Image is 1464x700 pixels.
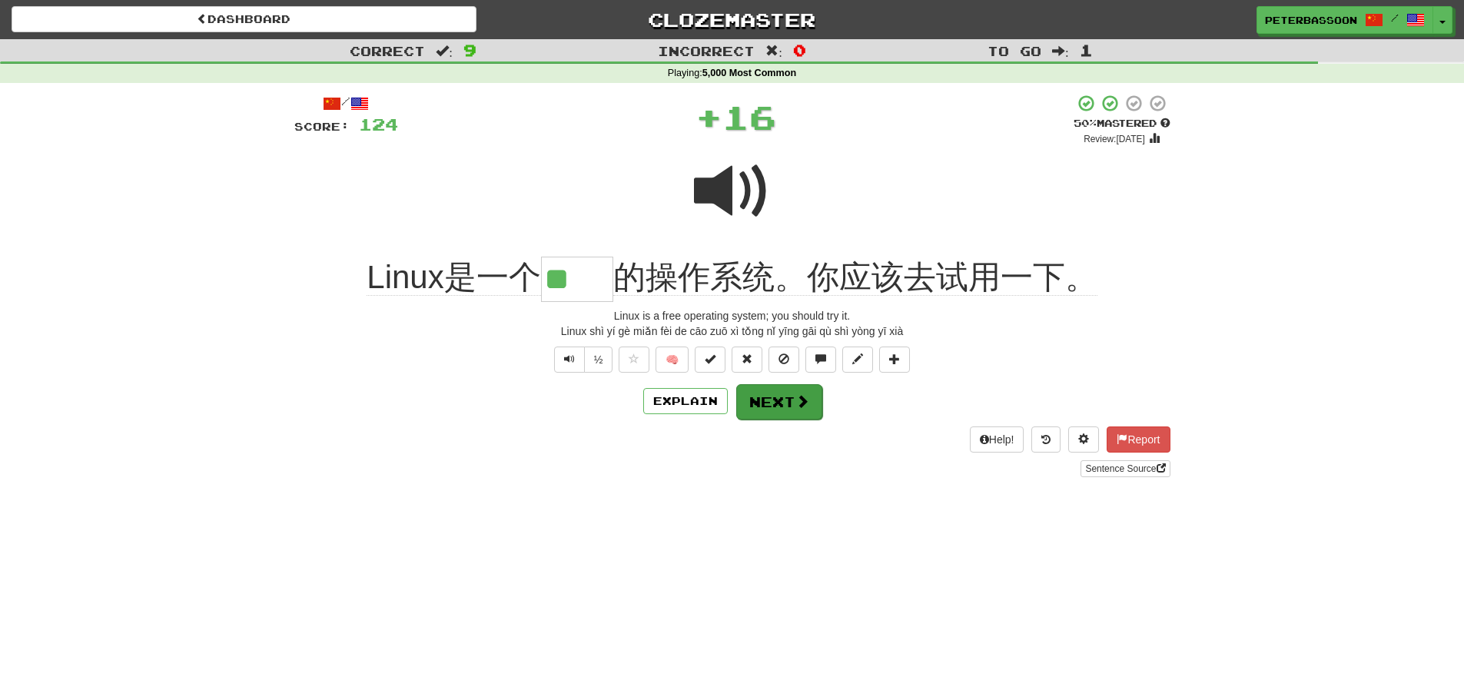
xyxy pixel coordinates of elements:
[1052,45,1069,58] span: :
[842,347,873,373] button: Edit sentence (alt+d)
[1265,13,1357,27] span: Peterbassoon
[970,426,1024,453] button: Help!
[1084,134,1145,144] small: Review: [DATE]
[732,347,762,373] button: Reset to 0% Mastered (alt+r)
[1257,6,1433,34] a: Peterbassoon /
[658,43,755,58] span: Incorrect
[584,347,613,373] button: ½
[463,41,476,59] span: 9
[695,94,722,140] span: +
[1074,117,1170,131] div: Mastered
[436,45,453,58] span: :
[359,114,398,134] span: 124
[551,347,613,373] div: Text-to-speech controls
[500,6,964,33] a: Clozemaster
[1081,460,1170,477] a: Sentence Source
[1391,12,1399,23] span: /
[350,43,425,58] span: Correct
[643,388,728,414] button: Explain
[294,120,350,133] span: Score:
[613,259,1097,296] span: 的操作系统。你应该去试用一下。
[879,347,910,373] button: Add to collection (alt+a)
[554,347,585,373] button: Play sentence audio (ctl+space)
[1074,117,1097,129] span: 50 %
[656,347,689,373] button: 🧠
[1107,426,1170,453] button: Report
[736,384,822,420] button: Next
[1080,41,1093,59] span: 1
[765,45,782,58] span: :
[695,347,725,373] button: Set this sentence to 100% Mastered (alt+m)
[769,347,799,373] button: Ignore sentence (alt+i)
[988,43,1041,58] span: To go
[702,68,796,78] strong: 5,000 Most Common
[294,323,1170,339] div: Linux shì yí gè miǎn fèi de cāo zuō xì tǒng nǐ yīng gāi qù shì yòng yī xià
[12,6,476,32] a: Dashboard
[722,98,776,136] span: 16
[805,347,836,373] button: Discuss sentence (alt+u)
[367,259,540,296] span: Linux是一个
[294,308,1170,323] div: Linux is a free operating system; you should try it.
[793,41,806,59] span: 0
[1031,426,1061,453] button: Round history (alt+y)
[619,347,649,373] button: Favorite sentence (alt+f)
[294,94,398,113] div: /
